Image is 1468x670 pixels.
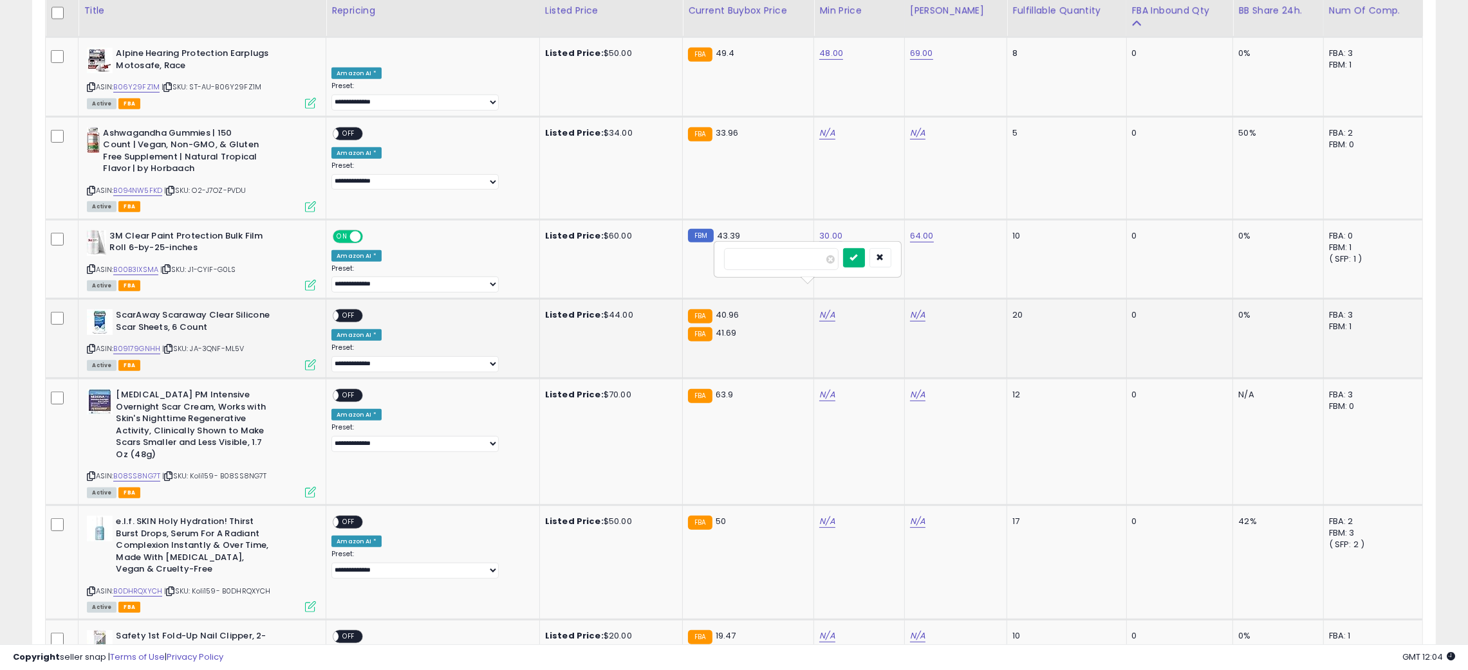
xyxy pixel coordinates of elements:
[331,161,530,190] div: Preset:
[1402,651,1455,663] span: 2025-10-12 12:04 GMT
[688,48,712,62] small: FBA
[331,409,382,421] div: Amazon AI *
[334,231,350,242] span: ON
[819,4,898,17] div: Min Price
[87,516,316,611] div: ASIN:
[545,127,604,139] b: Listed Price:
[87,230,316,290] div: ASIN:
[819,47,843,60] a: 48.00
[113,185,162,196] a: B094NW5FKD
[819,230,842,242] a: 30.00
[545,516,673,527] div: $50.00
[118,280,140,291] span: FBA
[116,309,272,336] b: ScarAway Scaraway Clear Silicone Scar Sheets, 6 Count
[113,343,160,354] a: B09179GNHH
[116,516,272,579] b: e.l.f. SKIN Holy Hydration! Thirst Burst Drops, Serum For A Radiant Complexion Instantly & Over T...
[688,327,712,341] small: FBA
[1329,389,1413,401] div: FBA: 3
[545,48,673,59] div: $50.00
[716,309,739,321] span: 40.96
[87,630,113,656] img: 41R7LvvsXzL._SL40_.jpg
[1012,389,1117,401] div: 12
[84,4,321,17] div: Title
[1238,127,1313,139] div: 50%
[103,127,259,178] b: Ashwagandha Gummies | 150 Count | Vegan, Non-GMO, & Gluten Free Supplement | Natural Tropical Fla...
[1329,48,1413,59] div: FBA: 3
[1238,630,1313,642] div: 0%
[1238,309,1313,321] div: 0%
[716,515,726,527] span: 50
[331,423,530,451] div: Preset:
[339,631,360,642] span: OFF
[87,280,116,291] span: All listings currently available for purchase on Amazon
[118,360,140,371] span: FBA
[331,329,382,341] div: Amazon AI *
[87,48,316,107] div: ASIN:
[87,230,106,256] img: 31Tq-ecvfBL._SL40_.jpg
[118,201,140,212] span: FBA
[545,4,677,17] div: Listed Price
[113,586,162,597] a: B0DHRQXYCH
[688,516,712,530] small: FBA
[716,388,734,401] span: 63.9
[688,309,712,323] small: FBA
[1132,4,1228,17] div: FBA inbound Qty
[87,360,116,371] span: All listings currently available for purchase on Amazon
[331,264,530,293] div: Preset:
[1238,230,1313,242] div: 0%
[910,629,925,642] a: N/A
[116,389,272,464] b: [MEDICAL_DATA] PM Intensive Overnight Scar Cream, Works with Skin's Nighttime Regenerative Activi...
[113,264,158,275] a: B00B3IXSMA
[1012,48,1117,59] div: 8
[688,127,712,141] small: FBA
[716,629,736,642] span: 19.47
[1329,230,1413,242] div: FBA: 0
[339,311,360,321] span: OFF
[87,201,116,212] span: All listings currently available for purchase on Amazon
[13,651,60,663] strong: Copyright
[87,487,116,498] span: All listings currently available for purchase on Amazon
[87,309,113,335] img: 41qKC3wRhAL._SL40_.jpg
[688,630,712,644] small: FBA
[87,516,113,541] img: 31NpJFrzViL._SL40_.jpg
[545,309,673,321] div: $44.00
[162,343,244,354] span: | SKU: JA-3QNF-ML5V
[109,230,266,257] b: 3M Clear Paint Protection Bulk Film Roll 6-by-25-inches
[113,82,160,93] a: B06Y29FZ1M
[1329,321,1413,332] div: FBM: 1
[1012,630,1117,642] div: 10
[819,388,835,401] a: N/A
[167,651,223,663] a: Privacy Policy
[118,98,140,109] span: FBA
[545,230,604,242] b: Listed Price:
[1238,389,1313,401] div: N/A
[1329,242,1413,253] div: FBM: 1
[1132,48,1223,59] div: 0
[1132,389,1223,401] div: 0
[545,47,604,59] b: Listed Price:
[87,389,113,415] img: 51ryAggYvoL._SL40_.jpg
[910,515,925,528] a: N/A
[716,127,739,139] span: 33.96
[1012,4,1121,17] div: Fulfillable Quantity
[361,231,382,242] span: OFF
[1238,48,1313,59] div: 0%
[716,47,735,59] span: 49.4
[331,4,534,17] div: Repricing
[1329,539,1413,550] div: ( SFP: 2 )
[1329,253,1413,265] div: ( SFP: 1 )
[331,343,530,372] div: Preset:
[1329,59,1413,71] div: FBM: 1
[1329,139,1413,150] div: FBM: 0
[1132,230,1223,242] div: 0
[545,309,604,321] b: Listed Price:
[331,82,530,110] div: Preset:
[164,586,270,596] span: | SKU: Koli159- B0DHRQXYCH
[162,82,261,92] span: | SKU: ST-AU-B06Y29FZ1M
[819,309,835,321] a: N/A
[1329,309,1413,321] div: FBA: 3
[331,536,382,547] div: Amazon AI *
[339,517,360,528] span: OFF
[118,487,140,498] span: FBA
[87,309,316,369] div: ASIN:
